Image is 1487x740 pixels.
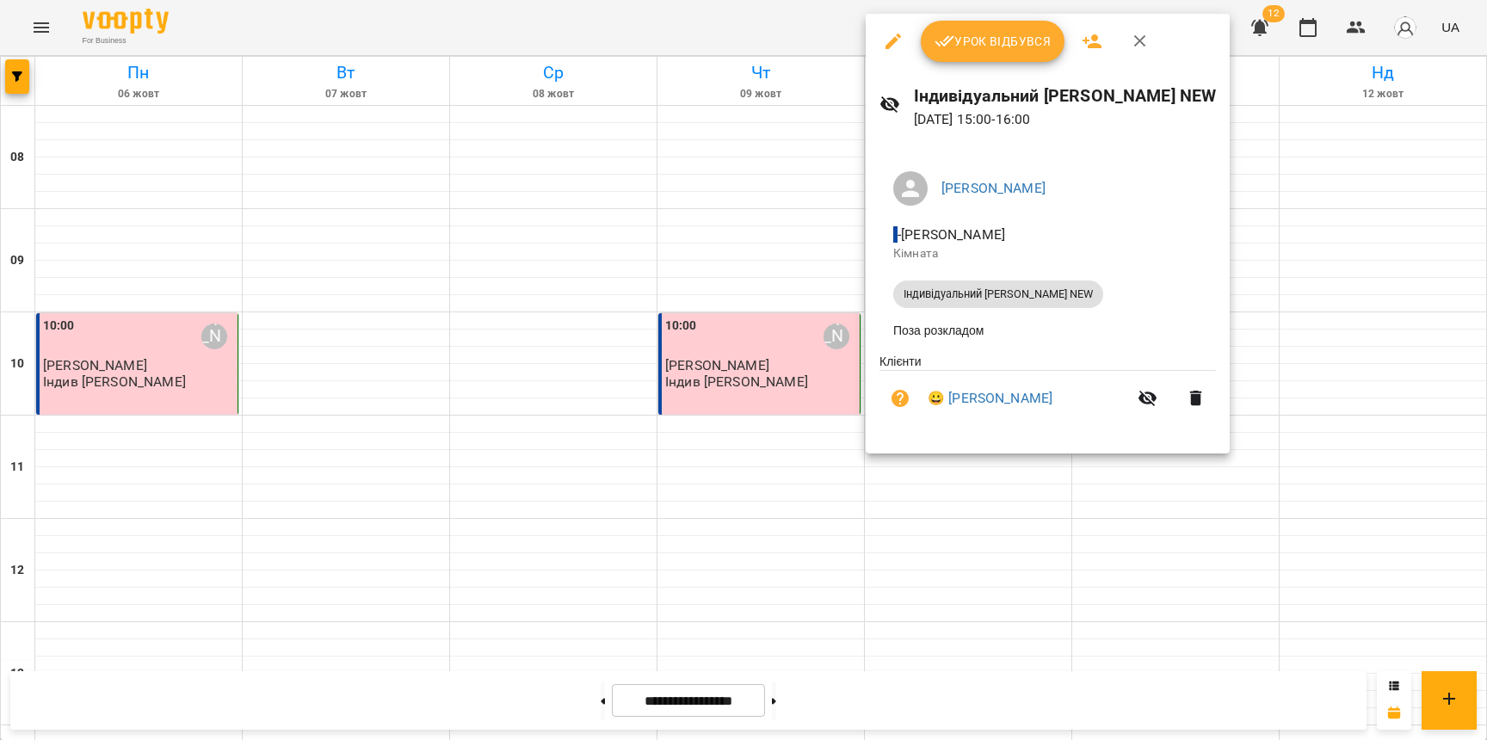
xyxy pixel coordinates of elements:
[921,21,1065,62] button: Урок відбувся
[935,31,1052,52] span: Урок відбувся
[879,378,921,419] button: Візит ще не сплачено. Додати оплату?
[893,287,1103,302] span: Індивідуальний [PERSON_NAME] NEW
[914,83,1217,109] h6: Індивідуальний [PERSON_NAME] NEW
[914,109,1217,130] p: [DATE] 15:00 - 16:00
[893,245,1202,262] p: Кімната
[879,315,1216,346] li: Поза розкладом
[928,388,1052,409] a: 😀 [PERSON_NAME]
[941,180,1046,196] a: [PERSON_NAME]
[879,353,1216,433] ul: Клієнти
[893,226,1009,243] span: - [PERSON_NAME]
